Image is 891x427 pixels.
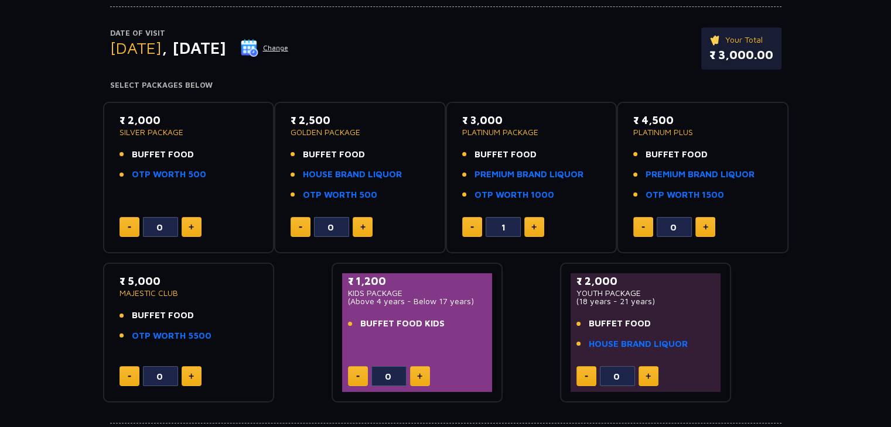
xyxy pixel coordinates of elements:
[641,226,645,228] img: minus
[417,373,422,379] img: plus
[576,297,715,305] p: (18 years - 21 years)
[303,148,365,161] span: BUFFET FOOD
[462,128,601,136] p: PLATINUM PACKAGE
[585,376,588,377] img: minus
[348,297,487,305] p: (Above 4 years - Below 17 years)
[303,168,402,181] a: HOUSE BRAND LIQUOR
[348,273,487,289] p: ₹ 1,200
[360,224,366,230] img: plus
[576,289,715,297] p: YOUTH PACKAGE
[189,373,194,379] img: plus
[589,338,688,351] a: HOUSE BRAND LIQUOR
[356,376,360,377] img: minus
[291,112,429,128] p: ₹ 2,500
[709,33,773,46] p: Your Total
[110,38,162,57] span: [DATE]
[132,168,206,181] a: OTP WORTH 500
[132,309,194,322] span: BUFFET FOOD
[709,46,773,64] p: ₹ 3,000.00
[474,188,554,202] a: OTP WORTH 1000
[291,128,429,136] p: GOLDEN PACKAGE
[110,81,781,90] h4: Select Packages Below
[576,273,715,289] p: ₹ 2,000
[589,317,651,330] span: BUFFET FOOD
[303,188,377,202] a: OTP WORTH 500
[132,329,211,343] a: OTP WORTH 5500
[120,273,258,289] p: ₹ 5,000
[646,188,724,202] a: OTP WORTH 1500
[470,226,474,228] img: minus
[162,38,226,57] span: , [DATE]
[299,226,302,228] img: minus
[360,317,445,330] span: BUFFET FOOD KIDS
[132,148,194,161] span: BUFFET FOOD
[646,148,708,161] span: BUFFET FOOD
[462,112,601,128] p: ₹ 3,000
[646,373,651,379] img: plus
[531,224,537,230] img: plus
[240,39,289,57] button: Change
[646,168,755,181] a: PREMIUM BRAND LIQUOR
[120,128,258,136] p: SILVER PACKAGE
[633,112,772,128] p: ₹ 4,500
[120,112,258,128] p: ₹ 2,000
[189,224,194,230] img: plus
[474,168,583,181] a: PREMIUM BRAND LIQUOR
[703,224,708,230] img: plus
[110,27,289,39] p: Date of Visit
[348,289,487,297] p: KIDS PACKAGE
[120,289,258,297] p: MAJESTIC CLUB
[709,33,722,46] img: ticket
[633,128,772,136] p: PLATINUM PLUS
[128,376,131,377] img: minus
[474,148,537,161] span: BUFFET FOOD
[128,226,131,228] img: minus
